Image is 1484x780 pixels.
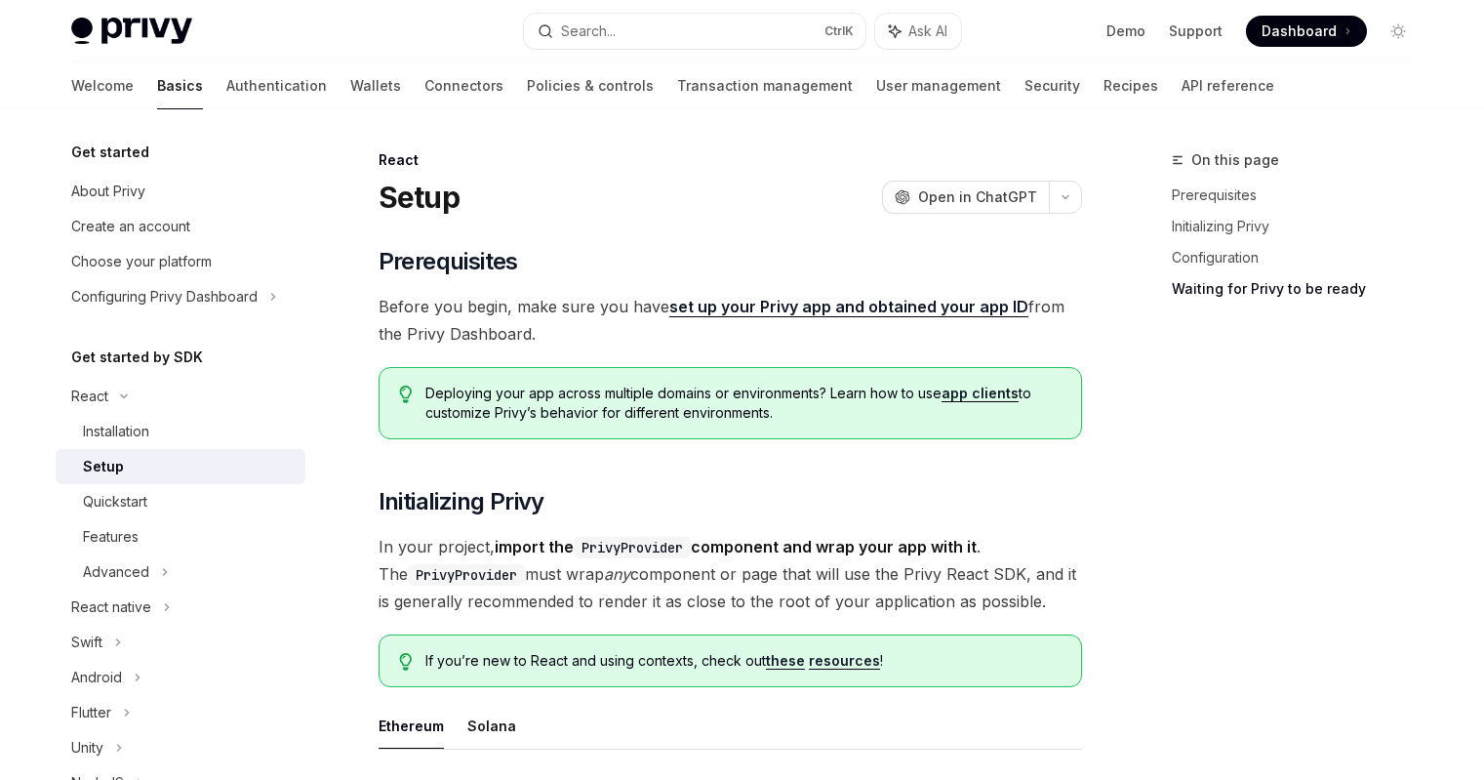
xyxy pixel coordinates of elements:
[379,180,460,215] h1: Setup
[379,246,518,277] span: Prerequisites
[1246,16,1367,47] a: Dashboard
[527,62,654,109] a: Policies & controls
[56,449,305,484] a: Setup
[379,150,1082,170] div: React
[56,414,305,449] a: Installation
[942,385,1019,402] a: app clients
[71,595,151,619] div: React native
[669,297,1028,317] a: set up your Privy app and obtained your app ID
[467,703,516,749] button: Solana
[157,62,203,109] a: Basics
[83,420,149,443] div: Installation
[677,62,853,109] a: Transaction management
[1182,62,1274,109] a: API reference
[379,533,1082,615] span: In your project, . The must wrap component or page that will use the Privy React SDK, and it is g...
[56,174,305,209] a: About Privy
[56,484,305,519] a: Quickstart
[399,653,413,671] svg: Tip
[71,141,149,164] h5: Get started
[918,187,1037,207] span: Open in ChatGPT
[561,20,616,43] div: Search...
[1191,148,1279,172] span: On this page
[399,386,413,403] svg: Tip
[1169,21,1223,41] a: Support
[83,490,147,513] div: Quickstart
[56,519,305,554] a: Features
[574,537,691,558] code: PrivyProvider
[425,384,1061,423] span: Deploying your app across multiple domains or environments? Learn how to use to customize Privy’s...
[876,62,1001,109] a: User management
[71,631,102,654] div: Swift
[882,181,1049,214] button: Open in ChatGPT
[1103,62,1158,109] a: Recipes
[83,525,139,549] div: Features
[424,62,503,109] a: Connectors
[1172,273,1429,305] a: Waiting for Privy to be ready
[350,62,401,109] a: Wallets
[408,564,525,586] code: PrivyProvider
[71,18,192,45] img: light logo
[71,736,103,759] div: Unity
[379,486,544,517] span: Initializing Privy
[809,652,880,670] a: resources
[1262,21,1337,41] span: Dashboard
[1172,242,1429,273] a: Configuration
[71,180,145,203] div: About Privy
[71,701,111,724] div: Flutter
[83,455,124,478] div: Setup
[71,346,203,369] h5: Get started by SDK
[875,14,961,49] button: Ask AI
[83,560,149,584] div: Advanced
[71,250,212,273] div: Choose your platform
[908,21,947,41] span: Ask AI
[71,385,108,408] div: React
[226,62,327,109] a: Authentication
[824,23,854,39] span: Ctrl K
[379,703,444,749] button: Ethereum
[71,62,134,109] a: Welcome
[71,215,190,238] div: Create an account
[71,666,122,689] div: Android
[56,209,305,244] a: Create an account
[1383,16,1414,47] button: Toggle dark mode
[379,293,1082,348] span: Before you begin, make sure you have from the Privy Dashboard.
[524,14,865,49] button: Search...CtrlK
[71,285,258,308] div: Configuring Privy Dashboard
[1172,211,1429,242] a: Initializing Privy
[1172,180,1429,211] a: Prerequisites
[1024,62,1080,109] a: Security
[766,652,805,670] a: these
[1106,21,1145,41] a: Demo
[604,564,630,584] em: any
[495,537,977,556] strong: import the component and wrap your app with it
[56,244,305,279] a: Choose your platform
[425,651,1061,671] span: If you’re new to React and using contexts, check out !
